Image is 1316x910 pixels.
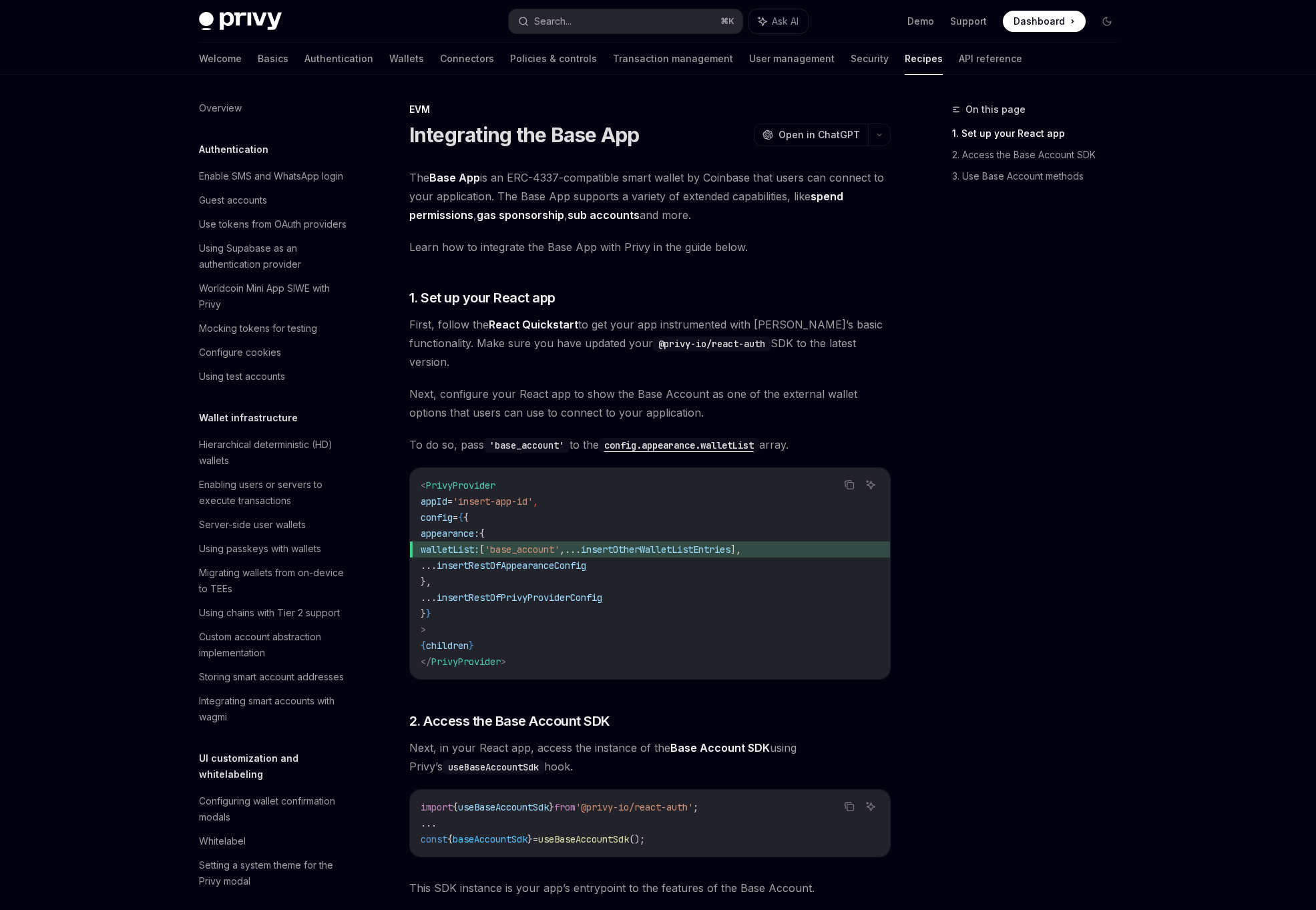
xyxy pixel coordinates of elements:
a: Worldcoin Mini App SIWE with Privy [188,276,359,316]
span: { [458,511,463,523]
span: Learn how to integrate the Base App with Privy in the guide below. [409,238,891,256]
a: Recipes [905,43,943,75]
button: Ask AI [862,476,879,493]
span: insertRestOfPrivyProviderConfig [437,592,602,604]
span: '@privy-io/react-auth' [576,801,693,813]
div: Storing smart account addresses [199,669,344,685]
span: useBaseAccountSdk [458,801,549,813]
span: ... [421,592,437,604]
a: Enabling users or servers to execute transactions [188,473,359,513]
strong: Base App [429,171,480,184]
span: ... [421,817,437,829]
a: 3. Use Base Account methods [952,166,1128,187]
span: baseAccountSdk [453,833,527,845]
div: Enabling users or servers to execute transactions [199,477,351,509]
a: Guest accounts [188,188,359,212]
button: Toggle dark mode [1096,11,1118,32]
a: Storing smart account addresses [188,665,359,689]
button: Copy the contents from the code block [841,798,858,815]
a: Using Supabase as an authentication provider [188,236,359,276]
span: 2. Access the Base Account SDK [409,712,610,730]
div: Search... [534,13,572,29]
span: ... [565,543,581,555]
span: insertRestOfAppearanceConfig [437,559,586,572]
span: appearance: [421,527,479,539]
span: } [421,608,426,620]
a: Support [950,15,987,28]
a: Demo [907,15,934,28]
a: Migrating wallets from on-device to TEEs [188,561,359,601]
a: React Quickstart [489,318,578,332]
span: ... [421,559,437,572]
div: Guest accounts [199,192,267,208]
h5: Wallet infrastructure [199,410,298,426]
div: Using Supabase as an authentication provider [199,240,351,272]
span: } [426,608,431,620]
a: Welcome [199,43,242,75]
a: Whitelabel [188,829,359,853]
div: EVM [409,103,891,116]
div: Enable SMS and WhatsApp login [199,168,343,184]
span: 'base_account' [485,543,560,555]
span: = [453,511,458,523]
h1: Integrating the Base App [409,123,640,147]
div: Custom account abstraction implementation [199,629,351,661]
span: 1. Set up your React app [409,288,556,307]
a: Connectors [440,43,494,75]
span: This SDK instance is your app’s entrypoint to the features of the Base Account. [409,879,891,897]
a: Mocking tokens for testing [188,316,359,340]
span: Next, configure your React app to show the Base Account as one of the external wallet options tha... [409,385,891,422]
span: walletList: [421,543,479,555]
span: PrivyProvider [426,479,495,491]
code: @privy-io/react-auth [653,336,771,351]
div: Setting a system theme for the Privy modal [199,857,351,889]
div: Use tokens from OAuth providers [199,216,347,232]
span: const [421,833,447,845]
span: { [453,801,458,813]
span: insertOtherWalletListEntries [581,543,730,555]
span: Ask AI [772,15,799,28]
div: Integrating smart accounts with wagmi [199,693,351,725]
div: Server-side user wallets [199,517,306,533]
a: 1. Set up your React app [952,123,1128,144]
a: sub accounts [568,208,640,222]
div: Configuring wallet confirmation modals [199,793,351,825]
span: [ [479,543,485,555]
span: On this page [965,101,1026,118]
div: Mocking tokens for testing [199,320,317,336]
a: Using passkeys with wallets [188,537,359,561]
span: = [447,495,453,507]
a: config.appearance.walletList [599,438,759,451]
span: { [463,511,469,523]
div: Migrating wallets from on-device to TEEs [199,565,351,597]
span: Next, in your React app, access the instance of the using Privy’s hook. [409,738,891,776]
a: User management [749,43,835,75]
span: } [469,640,474,652]
div: Whitelabel [199,833,246,849]
span: { [447,833,453,845]
span: } [549,801,554,813]
a: Overview [188,96,359,120]
div: Using passkeys with wallets [199,541,321,557]
div: Hierarchical deterministic (HD) wallets [199,437,351,469]
span: = [533,833,538,845]
span: To do so, pass to the array. [409,435,891,454]
span: The is an ERC-4337-compatible smart wallet by Coinbase that users can connect to your application... [409,168,891,224]
code: 'base_account' [484,438,570,453]
h5: UI customization and whitelabeling [199,750,359,782]
a: Policies & controls [510,43,597,75]
a: Enable SMS and WhatsApp login [188,164,359,188]
a: Server-side user wallets [188,513,359,537]
span: Open in ChatGPT [779,128,860,142]
span: ], [730,543,741,555]
span: } [527,833,533,845]
code: config.appearance.walletList [599,438,759,453]
div: Worldcoin Mini App SIWE with Privy [199,280,351,312]
a: Security [851,43,889,75]
button: Search...⌘K [509,9,742,33]
a: 2. Access the Base Account SDK [952,144,1128,166]
div: Configure cookies [199,345,281,361]
span: { [479,527,485,539]
span: , [560,543,565,555]
span: children [426,640,469,652]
